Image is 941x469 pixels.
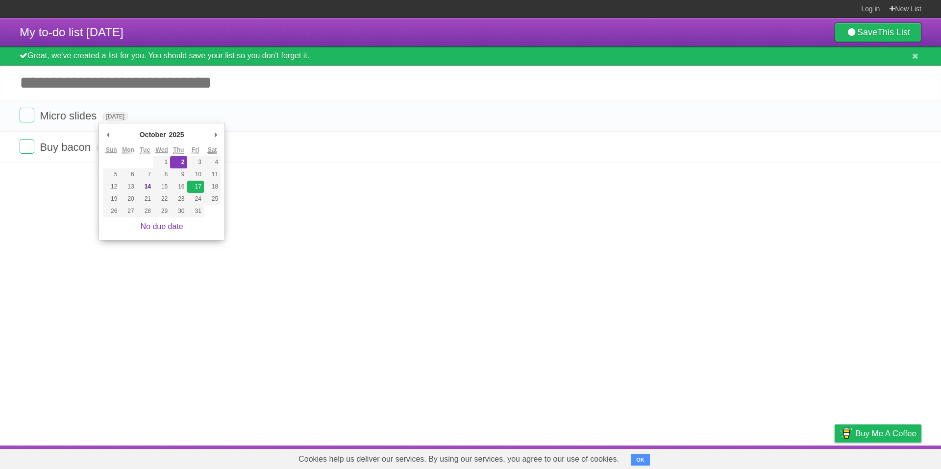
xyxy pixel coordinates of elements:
[103,127,113,142] button: Previous Month
[122,146,134,154] abbr: Monday
[704,448,725,467] a: About
[822,448,847,467] a: Privacy
[120,168,136,181] button: 6
[204,168,221,181] button: 11
[153,193,170,205] button: 22
[187,156,204,168] button: 3
[106,146,117,154] abbr: Sunday
[187,205,204,217] button: 31
[204,193,221,205] button: 25
[187,168,204,181] button: 10
[877,27,910,37] b: This List
[141,222,183,231] a: No due date
[289,449,629,469] span: Cookies help us deliver our services. By using our services, you agree to our use of cookies.
[840,425,853,442] img: Buy me a coffee
[170,156,187,168] button: 2
[96,143,123,152] span: [DATE]
[211,127,221,142] button: Next Month
[153,168,170,181] button: 8
[737,448,776,467] a: Developers
[835,23,921,42] a: SaveThis List
[204,156,221,168] button: 4
[631,454,650,466] button: OK
[153,156,170,168] button: 1
[156,146,168,154] abbr: Wednesday
[208,146,217,154] abbr: Saturday
[103,181,120,193] button: 12
[20,139,34,154] label: Done
[187,181,204,193] button: 17
[137,181,153,193] button: 14
[170,193,187,205] button: 23
[120,205,136,217] button: 27
[20,108,34,122] label: Done
[170,181,187,193] button: 16
[192,146,199,154] abbr: Friday
[137,205,153,217] button: 28
[137,168,153,181] button: 7
[835,424,921,443] a: Buy me a coffee
[860,448,921,467] a: Suggest a feature
[789,448,810,467] a: Terms
[187,193,204,205] button: 24
[40,141,93,153] span: Buy bacon
[167,127,185,142] div: 2025
[137,193,153,205] button: 21
[102,112,128,121] span: [DATE]
[20,25,124,39] span: My to-do list [DATE]
[120,193,136,205] button: 20
[40,110,99,122] span: Micro slides
[170,205,187,217] button: 30
[103,205,120,217] button: 26
[140,146,150,154] abbr: Tuesday
[103,193,120,205] button: 19
[204,181,221,193] button: 18
[153,181,170,193] button: 15
[153,205,170,217] button: 29
[170,168,187,181] button: 9
[855,425,916,442] span: Buy me a coffee
[103,168,120,181] button: 5
[138,127,168,142] div: October
[173,146,184,154] abbr: Thursday
[120,181,136,193] button: 13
